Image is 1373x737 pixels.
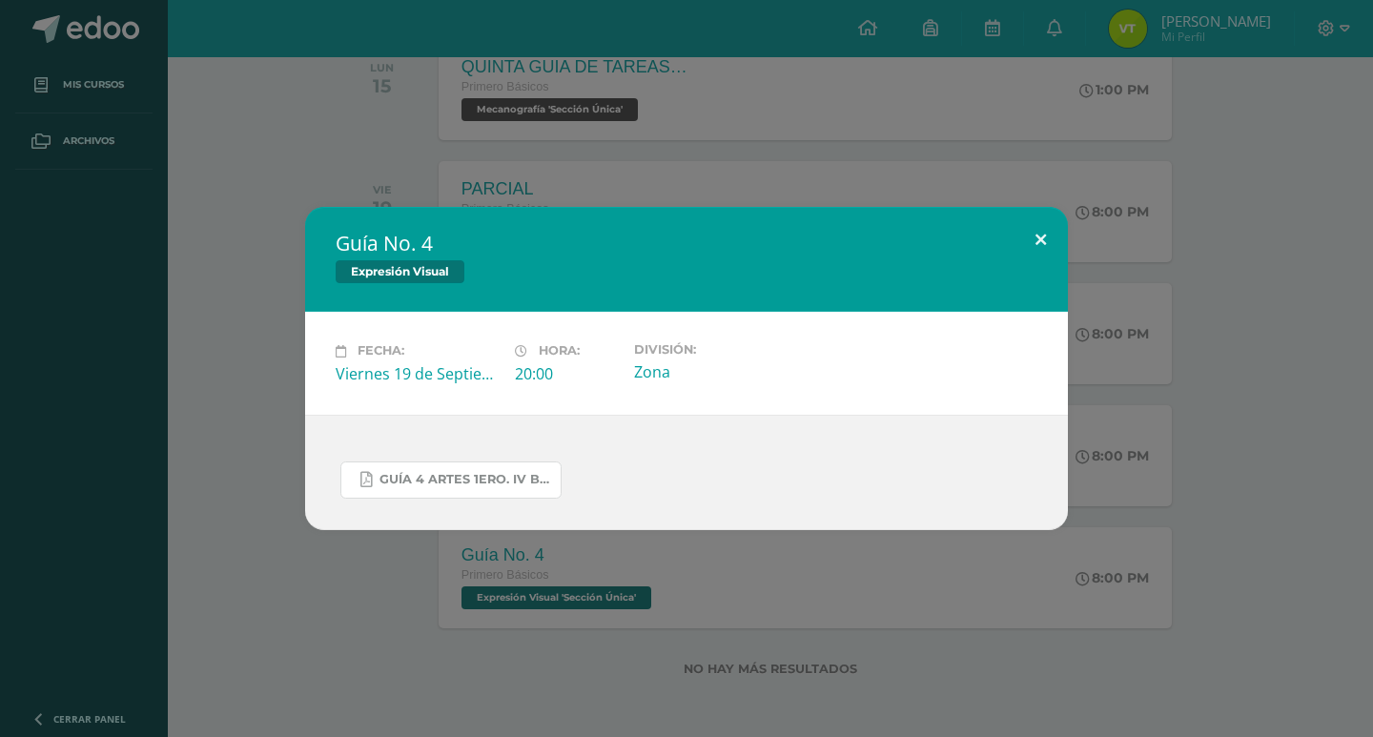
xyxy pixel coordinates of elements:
[539,344,580,358] span: Hora:
[336,230,1037,256] h2: Guía No. 4
[336,363,500,384] div: Viernes 19 de Septiembre
[358,344,404,358] span: Fecha:
[634,361,798,382] div: Zona
[336,260,464,283] span: Expresión Visual
[379,472,551,487] span: GUÍA 4 ARTES 1ERO. IV BIM.docx.pdf
[340,461,562,499] a: GUÍA 4 ARTES 1ERO. IV BIM.docx.pdf
[515,363,619,384] div: 20:00
[634,342,798,357] label: División:
[1014,207,1068,272] button: Close (Esc)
